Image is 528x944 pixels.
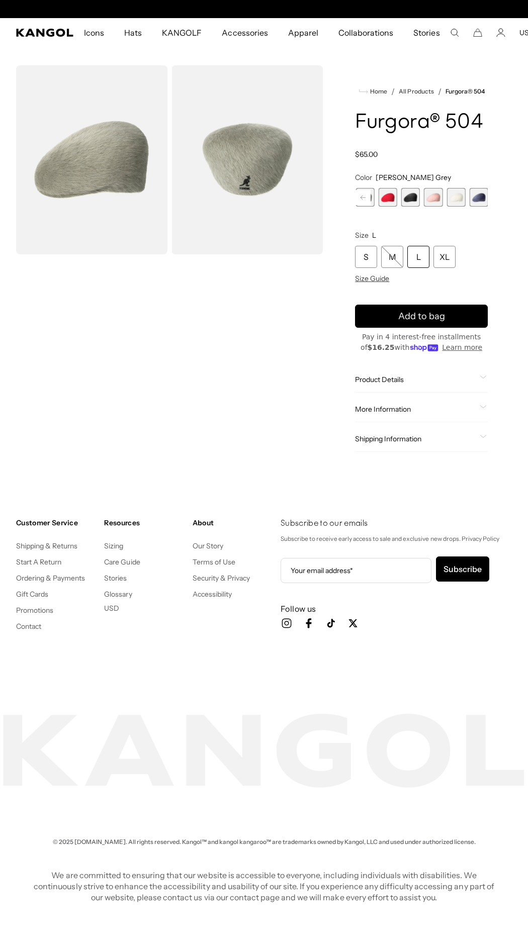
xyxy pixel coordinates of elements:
[470,188,488,207] div: 7 of 7
[473,28,482,37] button: Cart
[355,375,476,384] span: Product Details
[379,188,397,207] div: 3 of 7
[355,231,369,240] span: Size
[104,541,123,550] a: Sizing
[84,18,104,47] span: Icons
[359,87,387,96] a: Home
[424,188,443,207] div: 5 of 7
[212,18,278,47] a: Accessories
[470,188,488,207] label: Navy
[288,18,318,47] span: Apparel
[16,557,61,567] a: Start A Return
[356,188,374,207] div: 2 of 7
[434,85,442,98] li: /
[16,29,74,37] a: Kangol
[413,18,439,47] span: Stories
[104,590,132,599] a: Glossary
[446,88,485,95] a: Furgora® 504
[355,434,476,443] span: Shipping Information
[152,18,212,47] a: KANGOLF
[399,88,433,95] a: All Products
[447,188,465,207] div: 6 of 7
[436,556,489,582] button: Subscribe
[171,65,323,254] img: color-moss-grey
[433,246,456,268] div: XL
[16,518,96,527] h4: Customer Service
[356,188,374,207] label: Moss Grey
[379,188,397,207] label: Scarlet
[355,150,378,159] span: $65.00
[281,518,512,529] h4: Subscribe to our emails
[447,188,465,207] label: Ivory
[401,188,420,207] label: Black
[496,28,505,37] a: Account
[193,557,235,567] a: Terms of Use
[16,622,41,631] a: Contact
[355,112,488,134] h1: Furgora® 504
[398,310,445,323] span: Add to bag
[355,405,476,414] span: More Information
[114,18,152,47] a: Hats
[281,603,512,614] h3: Follow us
[281,533,512,544] p: Subscribe to receive early access to sale and exclusive new drops. Privacy Policy
[193,574,250,583] a: Security & Privacy
[376,173,451,182] span: [PERSON_NAME] Grey
[424,188,443,207] label: Dusty Rose
[104,574,127,583] a: Stories
[407,246,429,268] div: L
[31,870,497,903] p: We are committed to ensuring that our website is accessible to everyone, including individuals wi...
[355,85,488,98] nav: breadcrumbs
[355,274,389,283] span: Size Guide
[104,518,184,527] h4: Resources
[355,173,372,182] span: Color
[16,541,78,550] a: Shipping & Returns
[401,188,420,207] div: 4 of 7
[16,65,167,254] img: color-moss-grey
[338,18,393,47] span: Collaborations
[355,305,488,328] button: Add to bag
[381,246,403,268] div: M
[160,5,368,13] div: 1 of 2
[74,18,114,47] a: Icons
[16,606,53,615] a: Promotions
[160,5,368,13] div: Announcement
[222,18,268,47] span: Accessories
[162,18,202,47] span: KANGOLF
[16,574,85,583] a: Ordering & Payments
[124,18,142,47] span: Hats
[16,65,323,448] product-gallery: Gallery Viewer
[160,5,368,13] slideshow-component: Announcement bar
[328,18,403,47] a: Collaborations
[355,246,377,268] div: S
[193,541,223,550] a: Our Story
[403,18,450,47] a: Stories
[372,231,376,240] span: L
[104,604,119,613] button: USD
[193,518,273,527] h4: About
[193,590,232,599] a: Accessibility
[387,85,395,98] li: /
[278,18,328,47] a: Apparel
[104,557,140,567] a: Care Guide
[368,88,387,95] span: Home
[16,590,48,599] a: Gift Cards
[450,28,459,37] summary: Search here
